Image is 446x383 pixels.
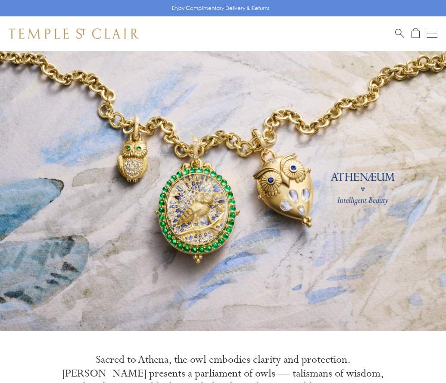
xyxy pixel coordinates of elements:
a: Open Shopping Bag [412,28,420,39]
button: Open navigation [427,28,437,39]
a: Search [395,28,404,39]
p: Enjoy Complimentary Delivery & Returns [172,4,270,13]
img: Temple St. Clair [9,28,139,39]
